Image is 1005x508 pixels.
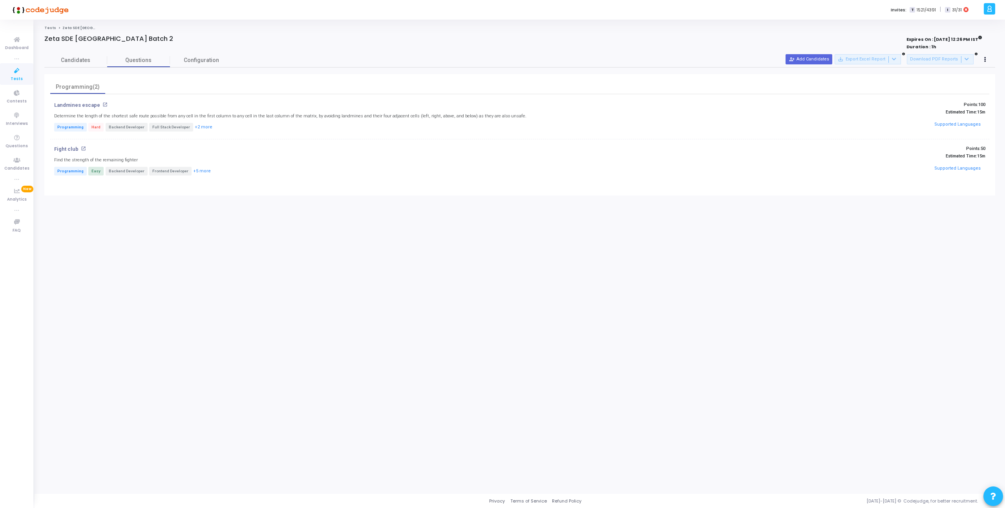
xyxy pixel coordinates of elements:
span: Candidates [44,56,107,64]
span: Contests [7,98,27,105]
img: logo [10,2,69,18]
span: Frontend Developer [149,167,192,175]
label: Invites: [891,7,906,13]
button: Download PDF Reports [907,54,974,64]
span: Questions [5,143,28,150]
p: Points: [680,146,985,151]
span: 1521/4391 [917,7,936,13]
a: Tests [44,26,56,30]
span: FAQ [13,227,21,234]
a: Privacy [489,498,505,504]
span: New [21,186,33,192]
span: Easy [88,167,104,175]
mat-icon: open_in_new [81,146,86,151]
span: Tests [11,76,23,82]
span: Dashboard [5,45,29,51]
mat-icon: open_in_new [102,102,108,107]
span: Backend Developer [106,123,148,132]
span: Full Stack Developer [149,123,193,132]
span: Programming [54,167,87,175]
button: Supported Languages [932,163,983,175]
span: T [910,7,915,13]
p: Points: [680,102,985,107]
button: Export Excel Report [835,54,901,64]
span: | [940,5,941,14]
span: 31/31 [952,7,962,13]
a: Refund Policy [552,498,581,504]
span: 50 [981,146,985,151]
span: Backend Developer [106,167,148,175]
p: Landmines escape [54,102,100,108]
p: Estimated Time: [680,153,985,159]
h4: Zeta SDE [GEOGRAPHIC_DATA] Batch 2 [44,35,173,43]
span: Hard [88,123,104,132]
nav: breadcrumb [44,26,995,31]
button: Supported Languages [932,119,983,131]
span: Zeta SDE [GEOGRAPHIC_DATA] Batch 2 [62,26,136,30]
button: +5 more [193,168,211,175]
div: [DATE]-[DATE] © Codejudge, for better recruitment. [581,498,995,504]
button: Add Candidates [786,54,832,64]
mat-icon: save_alt [838,57,843,62]
strong: Expires On : [DATE] 12:26 PM IST [906,34,982,43]
mat-icon: person_add_alt [789,57,795,62]
button: +2 more [194,124,213,131]
span: Candidates [4,165,29,172]
p: Fight club [54,146,79,152]
div: Programming(2) [55,83,100,91]
span: 100 [978,102,985,107]
h5: Determine the length of the shortest safe route possible from any cell in the first column to any... [54,113,526,119]
span: 15m [977,153,985,159]
strong: Duration : 1h [906,44,936,50]
h5: Find the strength of the remaining fighter [54,157,138,163]
a: Terms of Service [510,498,547,504]
span: Configuration [184,56,219,64]
span: Questions [107,56,170,64]
span: I [945,7,950,13]
span: Interviews [6,121,28,127]
p: Estimated Time: [680,110,985,115]
span: Analytics [7,196,27,203]
span: 15m [977,110,985,115]
span: Programming [54,123,87,132]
